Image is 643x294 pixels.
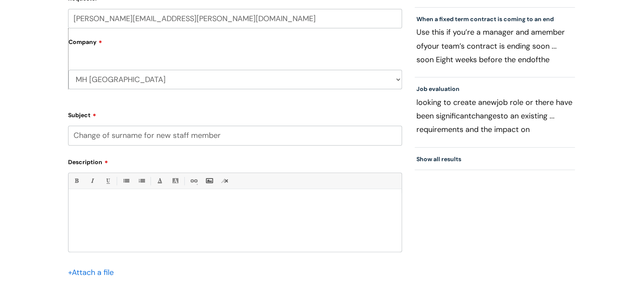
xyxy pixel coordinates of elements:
a: Show all results [416,155,461,163]
span: of [531,55,538,65]
a: Italic (Ctrl-I) [87,176,97,186]
a: Bold (Ctrl-B) [71,176,82,186]
a: Underline(Ctrl-U) [102,176,113,186]
a: • Unordered List (Ctrl-Shift-7) [120,176,131,186]
div: Attach a file [68,266,119,279]
label: Subject [68,109,402,119]
a: Font Color [154,176,165,186]
span: changes [471,111,501,121]
p: looking to create a job role or there have been significant to an existing ... requirements and t... [416,96,574,136]
input: Email [68,9,402,28]
a: Insert Image... [204,176,214,186]
span: of [416,41,424,51]
a: Link [188,176,199,186]
label: Description [68,156,402,166]
a: When a fixed term contract is coming to an end [416,15,554,23]
span: member [535,27,565,37]
a: Job evaluation [416,85,460,93]
span: new [482,97,497,107]
a: Back Color [170,176,181,186]
a: 1. Ordered List (Ctrl-Shift-8) [136,176,147,186]
label: Company [68,36,402,55]
a: Remove formatting (Ctrl-\) [219,176,230,186]
p: Use this if you’re a manager and a your team’s contract is ending soon ... soon Eight weeks befor... [416,25,574,66]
